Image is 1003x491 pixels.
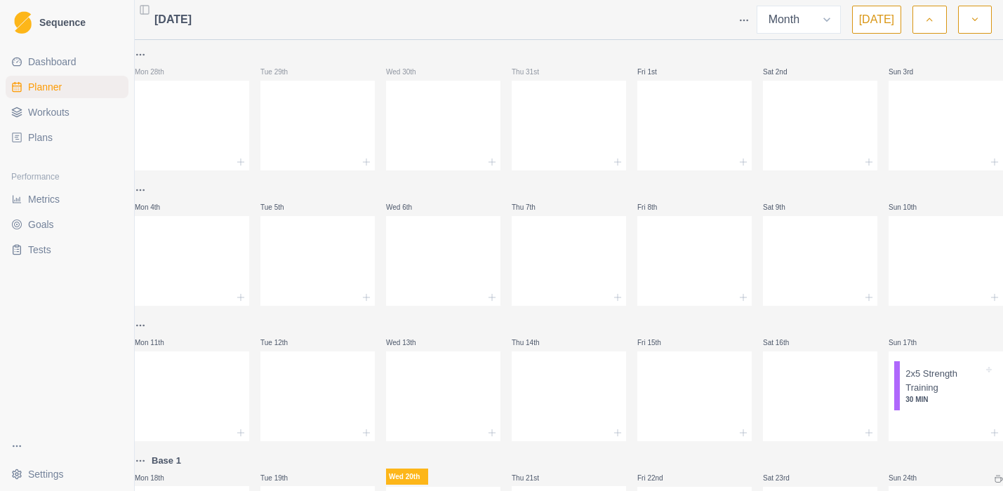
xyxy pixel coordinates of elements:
p: Sat 9th [763,202,805,213]
p: Sat 2nd [763,67,805,77]
a: Plans [6,126,128,149]
p: 2x5 Strength Training [905,367,983,394]
p: Thu 7th [512,202,554,213]
p: Mon 28th [135,67,177,77]
button: Settings [6,463,128,485]
img: Logo [14,11,32,34]
p: Wed 6th [386,202,428,213]
span: Metrics [28,192,60,206]
a: LogoSequence [6,6,128,39]
span: Sequence [39,18,86,27]
a: Tests [6,238,128,261]
p: Thu 21st [512,473,554,483]
p: Sun 24th [889,473,931,483]
p: Mon 11th [135,337,177,348]
div: Performance [6,166,128,188]
div: 2x5 Strength Training30 MIN [894,361,997,410]
a: Workouts [6,101,128,123]
span: Workouts [28,105,69,119]
a: Goals [6,213,128,236]
button: [DATE] [852,6,901,34]
a: Planner [6,76,128,98]
p: 30 MIN [905,394,983,405]
p: Wed 20th [386,469,428,485]
p: Sun 3rd [889,67,931,77]
p: Sat 16th [763,337,805,348]
a: Dashboard [6,51,128,73]
p: Fri 22nd [637,473,679,483]
span: Planner [28,80,62,94]
p: Sat 23rd [763,473,805,483]
p: Tue 12th [260,337,303,348]
p: Sun 17th [889,337,931,348]
p: Tue 19th [260,473,303,483]
span: Tests [28,243,51,257]
p: Mon 4th [135,202,177,213]
p: Base 1 [152,454,181,468]
p: Fri 15th [637,337,679,348]
p: Mon 18th [135,473,177,483]
p: Sun 10th [889,202,931,213]
p: Fri 1st [637,67,679,77]
a: Metrics [6,188,128,210]
p: Thu 31st [512,67,554,77]
p: Wed 30th [386,67,428,77]
p: Tue 29th [260,67,303,77]
span: Dashboard [28,55,77,69]
p: Tue 5th [260,202,303,213]
p: Thu 14th [512,337,554,348]
span: Goals [28,217,54,231]
span: Plans [28,130,53,144]
p: Fri 8th [637,202,679,213]
p: Wed 13th [386,337,428,348]
span: [DATE] [154,11,192,28]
